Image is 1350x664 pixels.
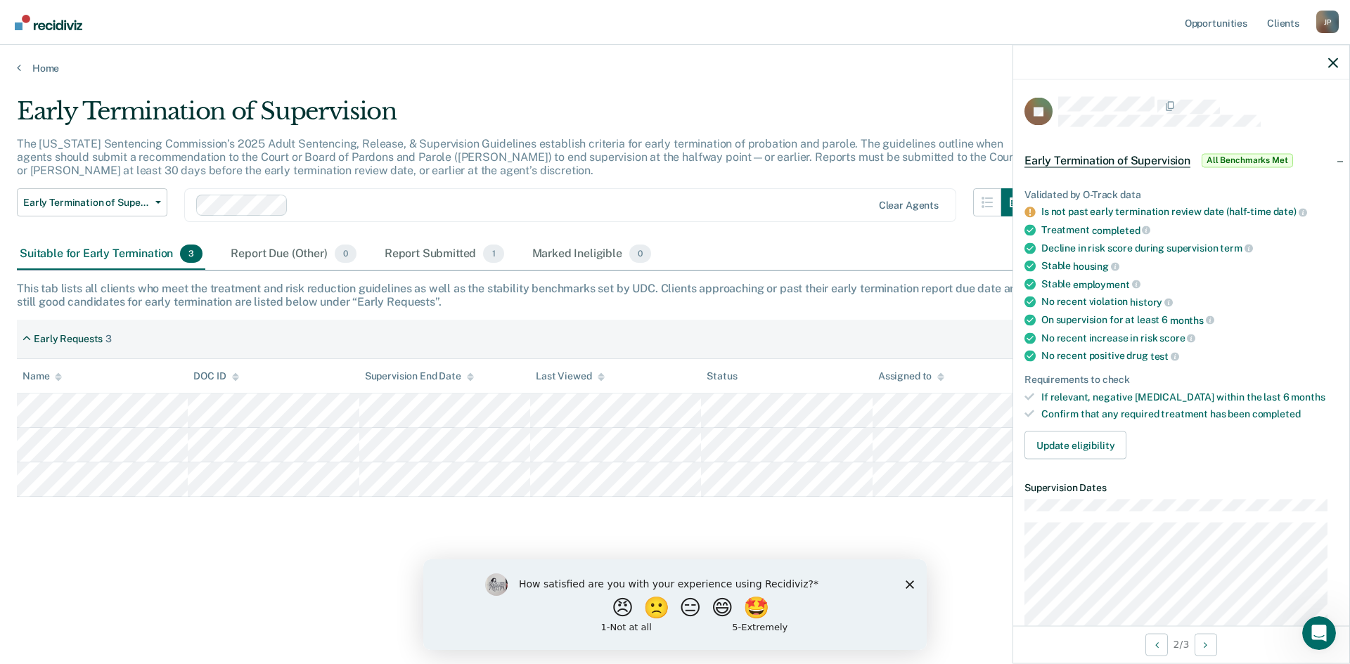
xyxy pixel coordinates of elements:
[1220,242,1252,254] span: term
[1041,296,1338,308] div: No recent violation
[1302,616,1336,650] iframe: Intercom live chat
[1159,332,1195,344] span: score
[1202,153,1293,167] span: All Benchmarks Met
[17,282,1333,308] div: This tab lists all clients who meet the treatment and risk reduction guidelines as well as the st...
[1073,278,1140,289] span: employment
[34,333,103,345] div: Early Requests
[483,245,503,263] span: 1
[879,200,939,211] div: Clear agents
[15,15,82,30] img: Recidiviz
[17,62,1333,74] a: Home
[1291,391,1325,402] span: months
[193,370,238,382] div: DOC ID
[1024,431,1126,460] button: Update eligibility
[180,245,202,263] span: 3
[1024,373,1338,385] div: Requirements to check
[22,370,62,382] div: Name
[707,370,737,382] div: Status
[1013,138,1349,183] div: Early Termination of SupervisionAll Benchmarks Met
[335,245,356,263] span: 0
[878,370,944,382] div: Assigned to
[1041,242,1338,254] div: Decline in risk score during supervision
[17,239,205,270] div: Suitable for Early Termination
[1073,260,1119,271] span: housing
[1041,332,1338,344] div: No recent increase in risk
[105,333,112,345] div: 3
[423,559,927,650] iframe: Survey by Kim from Recidiviz
[1041,391,1338,403] div: If relevant, negative [MEDICAL_DATA] within the last 6
[1170,314,1214,325] span: months
[1041,206,1338,219] div: Is not past early termination review date (half-time date)
[1013,625,1349,663] div: 2 / 3
[629,245,651,263] span: 0
[1252,408,1301,419] span: completed
[529,239,655,270] div: Marked Ineligible
[1195,633,1217,656] button: Next Opportunity
[1130,297,1173,308] span: history
[1041,313,1338,326] div: On supervision for at least 6
[1041,278,1338,290] div: Stable
[1150,350,1179,361] span: test
[1041,350,1338,363] div: No recent positive drug
[1041,408,1338,420] div: Confirm that any required treatment has been
[17,97,1029,137] div: Early Termination of Supervision
[1024,482,1338,494] dt: Supervision Dates
[382,239,507,270] div: Report Submitted
[1041,260,1338,273] div: Stable
[1316,11,1339,33] button: Profile dropdown button
[1024,153,1190,167] span: Early Termination of Supervision
[1092,224,1151,235] span: completed
[365,370,474,382] div: Supervision End Date
[23,197,150,209] span: Early Termination of Supervision
[536,370,604,382] div: Last Viewed
[1041,223,1338,236] div: Treatment
[228,239,359,270] div: Report Due (Other)
[1316,11,1339,33] div: J P
[1145,633,1168,656] button: Previous Opportunity
[1024,188,1338,200] div: Validated by O-Track data
[17,137,1017,177] p: The [US_STATE] Sentencing Commission’s 2025 Adult Sentencing, Release, & Supervision Guidelines e...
